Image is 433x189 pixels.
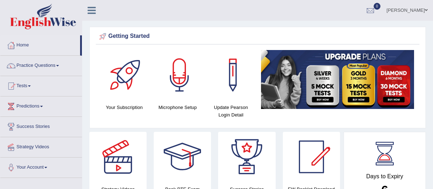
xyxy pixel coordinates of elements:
[0,158,82,175] a: Your Account
[0,137,82,155] a: Strategy Videos
[101,104,147,111] h4: Your Subscription
[261,50,414,109] img: small5.jpg
[0,76,82,94] a: Tests
[352,173,418,180] h4: Days to Expiry
[0,96,82,114] a: Predictions
[374,3,381,10] span: 0
[0,35,80,53] a: Home
[98,31,418,42] div: Getting Started
[0,117,82,135] a: Success Stories
[0,56,82,74] a: Practice Questions
[208,104,254,119] h4: Update Pearson Login Detail
[154,104,201,111] h4: Microphone Setup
